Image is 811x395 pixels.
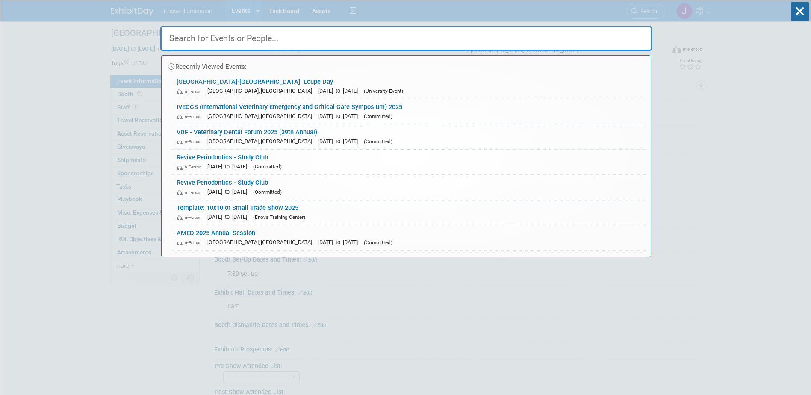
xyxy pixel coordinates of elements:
span: (University Event) [364,88,403,94]
span: In-Person [177,114,206,119]
a: AMED 2025 Annual Session In-Person [GEOGRAPHIC_DATA], [GEOGRAPHIC_DATA] [DATE] to [DATE] (Committed) [172,225,646,250]
span: (Committed) [364,239,392,245]
a: Template: 10x10 or Small Trade Show 2025 In-Person [DATE] to [DATE] (Enova Training Center) [172,200,646,225]
span: (Committed) [253,189,282,195]
span: [DATE] to [DATE] [207,189,251,195]
span: (Enova Training Center) [253,214,305,220]
span: In-Person [177,139,206,144]
span: [GEOGRAPHIC_DATA], [GEOGRAPHIC_DATA] [207,239,316,245]
span: [DATE] to [DATE] [207,214,251,220]
span: In-Person [177,164,206,170]
span: [DATE] to [DATE] [207,163,251,170]
a: VDF - Veterinary Dental Forum 2025 (39th Annual) In-Person [GEOGRAPHIC_DATA], [GEOGRAPHIC_DATA] [... [172,124,646,149]
input: Search for Events or People... [160,26,652,51]
span: In-Person [177,215,206,220]
a: IVECCS (International Veterinary Emergency and Critical Care Symposium) 2025 In-Person [GEOGRAPHI... [172,99,646,124]
span: In-Person [177,240,206,245]
span: [DATE] to [DATE] [318,239,362,245]
a: Revive Periodontics - Study Club In-Person [DATE] to [DATE] (Committed) [172,175,646,200]
div: Recently Viewed Events: [166,56,646,74]
span: In-Person [177,189,206,195]
span: In-Person [177,88,206,94]
span: (Committed) [364,139,392,144]
span: [GEOGRAPHIC_DATA], [GEOGRAPHIC_DATA] [207,138,316,144]
span: (Committed) [253,164,282,170]
span: [GEOGRAPHIC_DATA], [GEOGRAPHIC_DATA] [207,113,316,119]
a: Revive Periodontics - Study Club In-Person [DATE] to [DATE] (Committed) [172,150,646,174]
a: [GEOGRAPHIC_DATA]-[GEOGRAPHIC_DATA]. Loupe Day In-Person [GEOGRAPHIC_DATA], [GEOGRAPHIC_DATA] [DA... [172,74,646,99]
span: [DATE] to [DATE] [318,138,362,144]
span: (Committed) [364,113,392,119]
span: [DATE] to [DATE] [318,113,362,119]
span: [DATE] to [DATE] [318,88,362,94]
span: [GEOGRAPHIC_DATA], [GEOGRAPHIC_DATA] [207,88,316,94]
